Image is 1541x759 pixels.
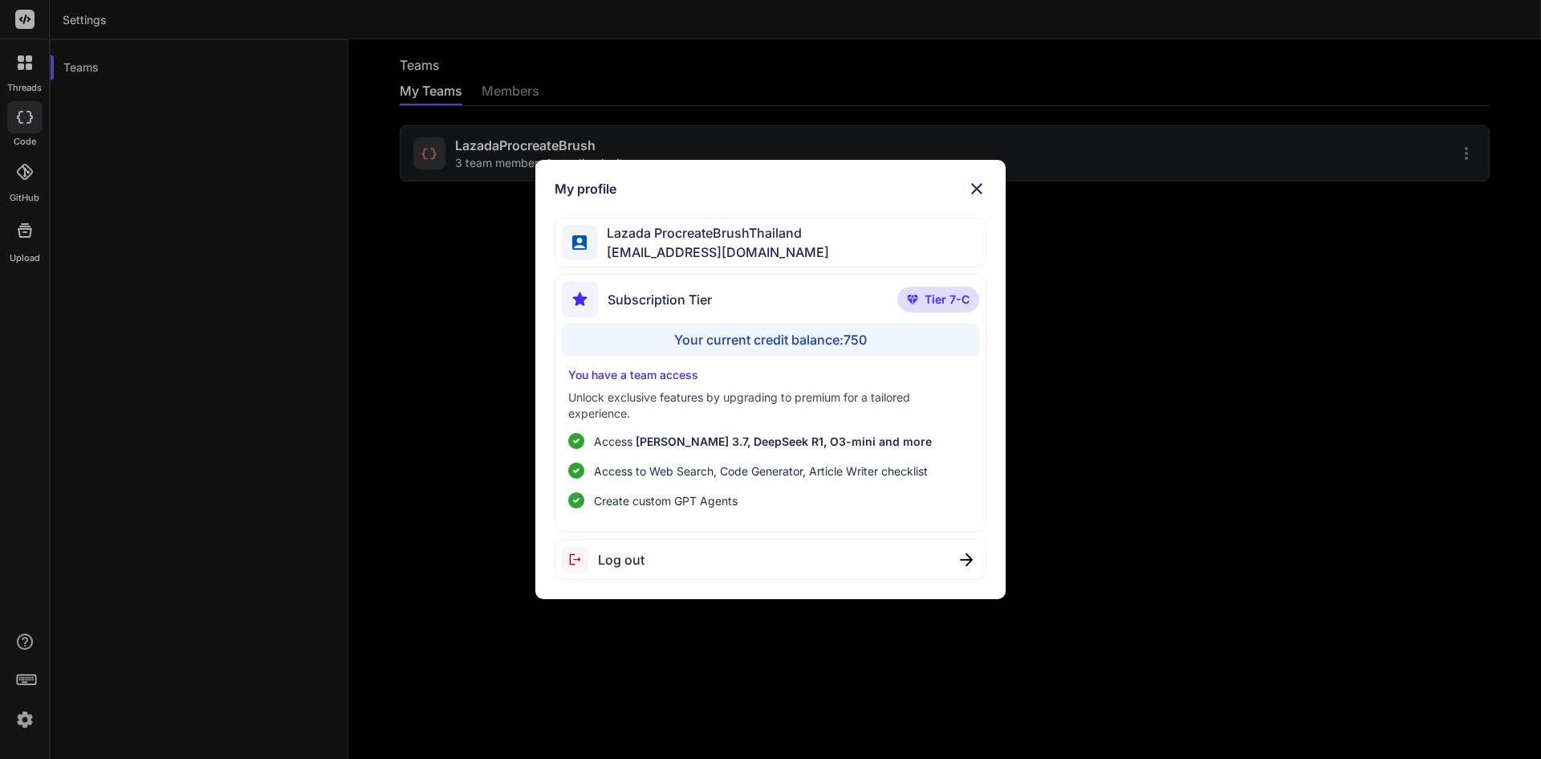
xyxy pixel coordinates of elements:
img: logout [562,546,598,573]
span: [EMAIL_ADDRESS][DOMAIN_NAME] [597,243,829,262]
div: Your current credit balance: 750 [562,324,980,356]
img: subscription [562,281,598,317]
span: [PERSON_NAME] 3.7, DeepSeek R1, O3-mini and more [636,435,932,448]
p: You have a team access [568,367,974,383]
p: Access [594,433,932,450]
span: Log out [598,550,644,569]
span: Create custom GPT Agents [594,492,738,509]
img: checklist [568,463,584,479]
span: Subscription Tier [608,290,712,309]
h1: My profile [555,179,616,198]
span: Access to Web Search, Code Generator, Article Writer checklist [594,463,928,479]
img: close [967,179,986,198]
img: checklist [568,433,584,449]
img: close [960,553,973,566]
span: Lazada ProcreateBrushThailand [597,223,829,243]
p: Unlock exclusive features by upgrading to premium for a tailored experience. [568,390,974,422]
img: premium [907,295,918,304]
img: checklist [568,492,584,508]
span: Tier 7-C [925,292,970,308]
img: profile [572,235,588,251]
